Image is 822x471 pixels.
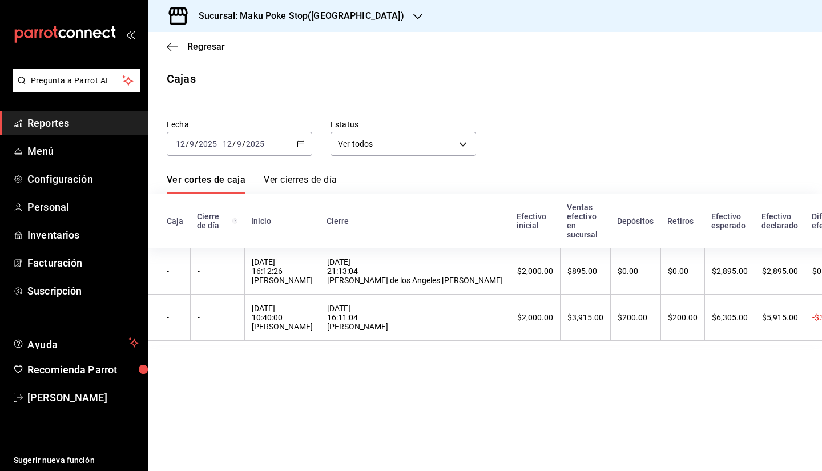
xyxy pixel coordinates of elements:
[668,267,698,276] div: $0.00
[567,203,603,239] div: Ventas efectivo en sucursal
[167,174,337,194] div: navigation tabs
[167,70,196,87] div: Cajas
[618,313,654,322] div: $200.00
[711,212,748,230] div: Efectivo esperado
[198,313,237,322] div: -
[27,143,139,159] span: Menú
[667,216,698,226] div: Retiros
[232,216,237,226] svg: El número de cierre de día es consecutivo y consolida todos los cortes de caja previos en un únic...
[761,212,798,230] div: Efectivo declarado
[167,216,183,226] div: Caja
[331,120,476,128] label: Estatus
[27,171,139,187] span: Configuración
[27,390,139,405] span: [PERSON_NAME]
[617,216,654,226] div: Depósitos
[27,336,124,349] span: Ayuda
[242,139,245,148] span: /
[31,75,123,87] span: Pregunta a Parrot AI
[567,313,603,322] div: $3,915.00
[197,212,237,230] div: Cierre de día
[167,313,183,322] div: -
[27,362,139,377] span: Recomienda Parrot
[126,30,135,39] button: open_drawer_menu
[189,139,195,148] input: --
[232,139,236,148] span: /
[187,41,225,52] span: Regresar
[264,174,337,194] a: Ver cierres de día
[252,257,313,285] div: [DATE] 16:12:26 [PERSON_NAME]
[567,267,603,276] div: $895.00
[167,41,225,52] button: Regresar
[327,304,503,331] div: [DATE] 16:11:04 [PERSON_NAME]
[517,313,553,322] div: $2,000.00
[251,216,313,226] div: Inicio
[219,139,221,148] span: -
[236,139,242,148] input: --
[517,212,553,230] div: Efectivo inicial
[245,139,265,148] input: ----
[175,139,186,148] input: --
[13,69,140,92] button: Pregunta a Parrot AI
[618,267,654,276] div: $0.00
[327,216,503,226] div: Cierre
[27,199,139,215] span: Personal
[27,283,139,299] span: Suscripción
[14,454,139,466] span: Sugerir nueva función
[190,9,404,23] h3: Sucursal: Maku Poke Stop([GEOGRAPHIC_DATA])
[167,174,245,194] a: Ver cortes de caja
[198,267,237,276] div: -
[712,267,748,276] div: $2,895.00
[167,267,183,276] div: -
[331,132,476,156] div: Ver todos
[222,139,232,148] input: --
[8,83,140,95] a: Pregunta a Parrot AI
[198,139,217,148] input: ----
[712,313,748,322] div: $6,305.00
[27,227,139,243] span: Inventarios
[327,257,503,285] div: [DATE] 21:13:04 [PERSON_NAME] de los Angeles [PERSON_NAME]
[762,313,798,322] div: $5,915.00
[195,139,198,148] span: /
[27,255,139,271] span: Facturación
[27,115,139,131] span: Reportes
[186,139,189,148] span: /
[252,304,313,331] div: [DATE] 10:40:00 [PERSON_NAME]
[167,120,312,128] label: Fecha
[762,267,798,276] div: $2,895.00
[668,313,698,322] div: $200.00
[517,267,553,276] div: $2,000.00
